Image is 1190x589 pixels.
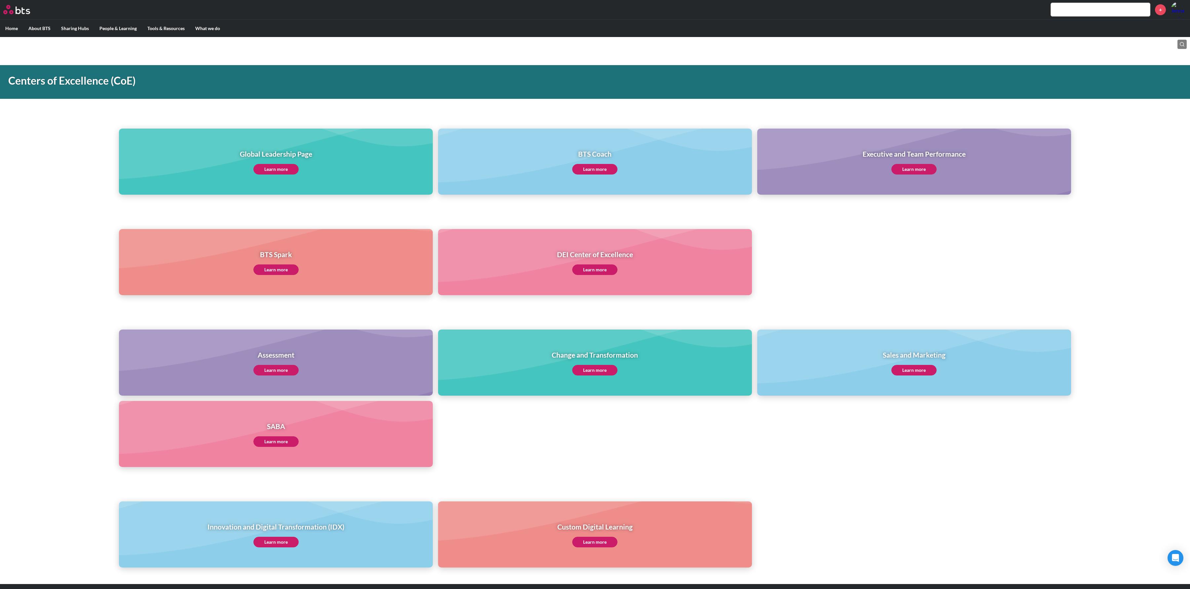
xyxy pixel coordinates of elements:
a: Learn more [253,537,299,547]
div: Open Intercom Messenger [1168,550,1183,566]
h1: Assessment [253,350,299,360]
h1: Innovation and Digital Transformation (IDX) [207,522,344,531]
img: BTS Logo [3,5,30,14]
a: Learn more [253,164,299,175]
a: Learn more [891,164,937,175]
a: Learn more [891,365,937,375]
h1: Sales and Marketing [883,350,946,360]
a: Learn more [572,365,617,375]
a: Learn more [253,365,299,375]
label: About BTS [23,20,56,37]
a: Learn more [253,264,299,275]
label: People & Learning [94,20,142,37]
h1: Executive and Team Performance [863,149,966,159]
a: Learn more [572,537,617,547]
img: Jenna Cuevas [1171,2,1187,18]
a: Learn more [572,164,617,175]
h1: SABA [253,421,299,431]
label: Tools & Resources [142,20,190,37]
h1: Custom Digital Learning [557,522,633,531]
a: Profile [1171,2,1187,18]
a: + [1155,4,1166,15]
h1: DEI Center of Excellence [557,250,633,259]
h1: Change and Transformation [552,350,638,360]
a: Learn more [572,264,617,275]
h1: BTS Spark [253,250,299,259]
h1: Global Leadership Page [240,149,312,159]
label: What we do [190,20,225,37]
label: Sharing Hubs [56,20,94,37]
h1: Centers of Excellence (CoE) [8,73,830,88]
h1: BTS Coach [572,149,617,159]
a: Learn more [253,436,299,447]
a: Go home [3,5,42,14]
